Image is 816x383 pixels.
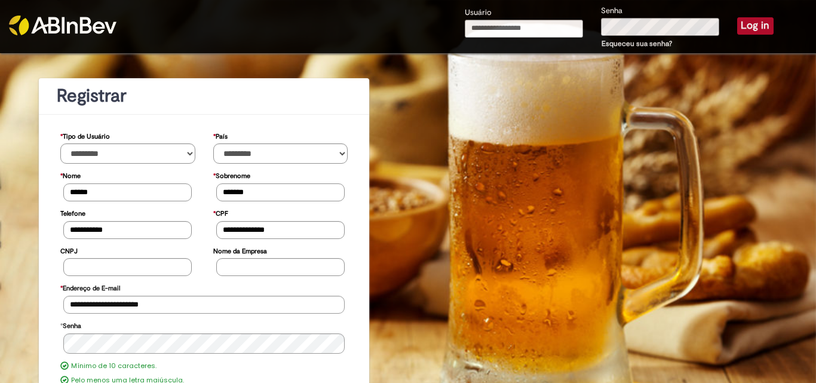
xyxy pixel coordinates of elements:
button: Log in [737,17,774,34]
label: Usuário [465,7,492,19]
label: Nome [60,166,81,183]
label: Mínimo de 10 caracteres. [71,361,157,371]
label: CNPJ [60,241,78,259]
label: País [213,127,228,144]
label: Senha [60,316,81,333]
label: Telefone [60,204,85,221]
img: ABInbev-white.png [9,16,116,35]
label: Senha [601,5,622,17]
label: Endereço de E-mail [60,278,120,296]
h1: Registrar [57,86,351,106]
label: Sobrenome [213,166,250,183]
label: Nome da Empresa [213,241,267,259]
label: CPF [213,204,228,221]
a: Esqueceu sua senha? [602,39,672,48]
label: Tipo de Usuário [60,127,110,144]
